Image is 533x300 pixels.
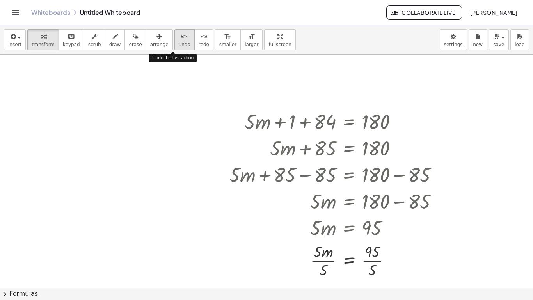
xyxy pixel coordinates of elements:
[493,42,504,47] span: save
[264,29,295,50] button: fullscreen
[200,32,208,41] i: redo
[129,42,142,47] span: erase
[464,5,524,20] button: [PERSON_NAME]
[149,54,197,62] div: Undo the last action
[199,42,209,47] span: redo
[510,29,529,50] button: load
[469,29,487,50] button: new
[248,32,255,41] i: format_size
[440,29,467,50] button: settings
[268,42,291,47] span: fullscreen
[105,29,125,50] button: draw
[470,9,517,16] span: [PERSON_NAME]
[245,42,258,47] span: larger
[240,29,263,50] button: format_sizelarger
[84,29,105,50] button: scrub
[150,42,169,47] span: arrange
[63,42,80,47] span: keypad
[8,42,21,47] span: insert
[181,32,188,41] i: undo
[88,42,101,47] span: scrub
[32,42,55,47] span: transform
[224,32,231,41] i: format_size
[4,29,26,50] button: insert
[146,29,173,50] button: arrange
[515,42,525,47] span: load
[68,32,75,41] i: keyboard
[31,9,70,16] a: Whiteboards
[489,29,509,50] button: save
[59,29,84,50] button: keyboardkeypad
[393,9,455,16] span: Collaborate Live
[9,6,22,19] button: Toggle navigation
[124,29,146,50] button: erase
[386,5,462,20] button: Collaborate Live
[215,29,241,50] button: format_sizesmaller
[27,29,59,50] button: transform
[174,29,195,50] button: undoundo
[194,29,213,50] button: redoredo
[219,42,236,47] span: smaller
[444,42,463,47] span: settings
[109,42,121,47] span: draw
[179,42,190,47] span: undo
[473,42,483,47] span: new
